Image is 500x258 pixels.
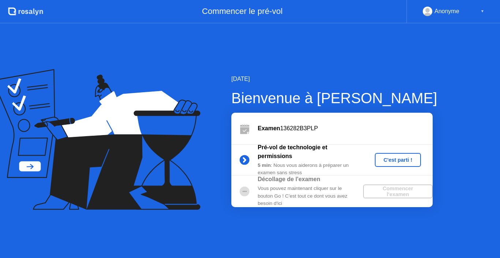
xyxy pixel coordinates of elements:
[481,7,484,16] div: ▼
[258,124,433,133] div: 136282B3PLP
[378,157,418,163] div: C'est parti !
[258,144,327,159] b: Pré-vol de technologie et permissions
[258,125,280,131] b: Examen
[375,153,421,167] button: C'est parti !
[366,186,430,197] div: Commencer l'examen
[258,162,271,168] b: 5 min
[258,162,363,177] div: : Nous vous aiderons à préparer un examen sans stress
[258,176,320,182] b: Décollage de l'examen
[231,75,437,83] div: [DATE]
[258,185,363,207] div: Vous pouvez maintenant cliquer sur le bouton Go ! C'est tout ce dont vous avez besoin d'ici
[231,87,437,109] div: Bienvenue à [PERSON_NAME]
[434,7,459,16] div: Anonyme
[363,184,433,198] button: Commencer l'examen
